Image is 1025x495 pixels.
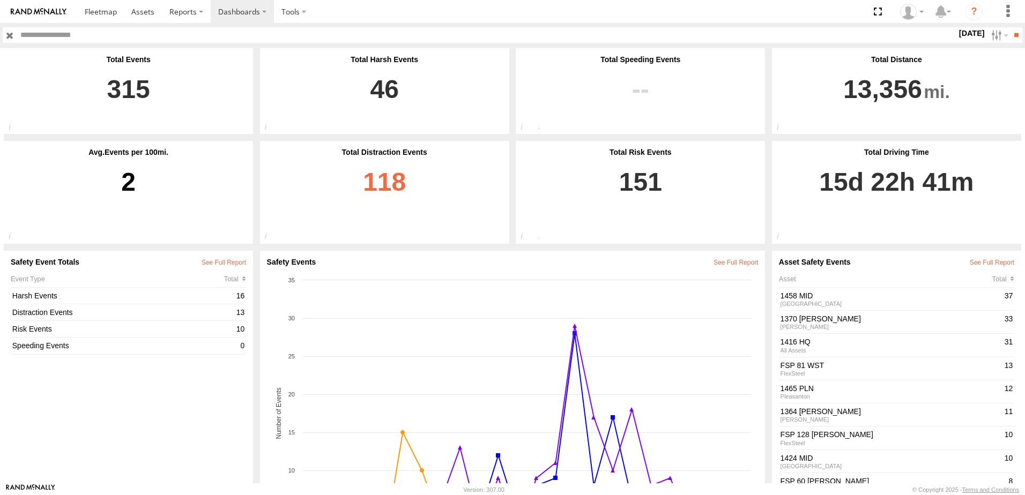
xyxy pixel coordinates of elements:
[957,27,987,39] label: [DATE]
[781,337,1001,347] a: 1416 HQ
[1003,312,1014,332] div: 33
[516,123,539,134] div: Total number of Speeding events reported within the specified date range and applied filters
[288,315,294,321] tspan: 30
[288,391,294,397] tspan: 20
[523,55,758,64] div: Total Speeding Events
[11,55,246,64] div: Total Events
[239,340,246,352] div: 0
[288,353,294,359] tspan: 25
[781,440,1001,446] div: FlexSteel
[781,463,1001,469] div: [GEOGRAPHIC_DATA]
[1003,382,1014,401] div: 12
[260,123,283,134] div: Total number of Harsh driving events reported within the specified date range and applied filters
[781,430,1001,439] a: FSP 128 [PERSON_NAME]
[12,291,233,301] a: Harsh Events
[781,416,1001,423] div: [PERSON_NAME]
[523,148,758,156] div: Total Risk Events
[781,324,1001,330] div: [PERSON_NAME]
[12,341,237,350] a: Speeding Events
[781,301,1001,307] div: [GEOGRAPHIC_DATA]
[772,232,795,244] div: Total driving time within the specified date range and applied filters
[267,148,502,156] div: Total Distraction Events
[11,64,246,127] a: 315
[781,314,1001,324] a: 1370 [PERSON_NAME]
[267,55,502,64] div: Total Harsh Events
[779,156,1014,237] a: 15d 22h 41m
[781,370,1001,377] div: FlexSteel
[965,3,983,20] i: ?
[1003,336,1014,355] div: 31
[781,291,1001,301] a: 1458 MID
[11,156,246,237] div: 2
[275,387,283,439] tspan: Number of Events
[267,258,759,266] div: Safety Events
[912,486,1019,493] div: © Copyright 2025 -
[224,275,246,283] div: Click to Sort
[896,4,927,20] div: Derrick Ball
[1007,475,1014,494] div: 8
[962,486,1019,493] a: Terms and Conditions
[779,64,1014,127] a: 13,356
[779,148,1014,156] div: Total Driving Time
[235,306,246,319] div: 13
[11,258,246,266] div: Safety Event Totals
[235,322,246,335] div: 10
[781,384,1001,393] a: 1465 PLN
[464,486,504,493] div: Version: 307.00
[1003,359,1014,378] div: 13
[781,476,1006,486] a: FSP 60 [PERSON_NAME]
[267,64,502,127] a: 46
[523,64,758,127] a: View SpeedingEvents on Events Report
[1003,452,1014,471] div: 10
[779,258,1014,266] div: Asset Safety Events
[260,232,283,244] div: Total number of Distraction events reported within the specified date range and applied filters
[235,289,246,302] div: 16
[781,361,1001,370] a: FSP 81 WST
[288,429,294,436] tspan: 15
[987,27,1010,43] label: Search Filter Options
[12,307,233,317] a: Distraction Events
[781,393,1001,400] div: Pleasanton
[516,232,539,244] div: Total number of Risk events reported within the specified date range and applied filters
[11,275,224,283] div: Event Type
[779,55,1014,64] div: Total Distance
[523,156,758,237] a: 151
[781,407,1001,416] a: 1364 [PERSON_NAME]
[6,484,55,495] a: Visit our Website
[772,123,795,134] div: Total distance travelled within the specified date range and applied filters
[992,275,1014,283] div: Click to Sort
[781,453,1001,463] a: 1424 MID
[1003,405,1014,424] div: 11
[1003,289,1014,309] div: 37
[288,467,294,474] tspan: 10
[779,275,992,283] div: Asset
[714,259,758,266] a: View All Events in Safety Report
[288,277,294,283] tspan: 35
[781,347,1001,354] div: All Assets
[11,8,66,16] img: rand-logo.svg
[1003,429,1014,448] div: 10
[4,123,27,134] div: Total number of safety events reported within the specified date range and applied filters
[12,324,233,334] a: Risk Events
[267,156,502,237] a: 118
[4,232,27,244] div: The average number of safety events reported per 100 within the specified date range and applied ...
